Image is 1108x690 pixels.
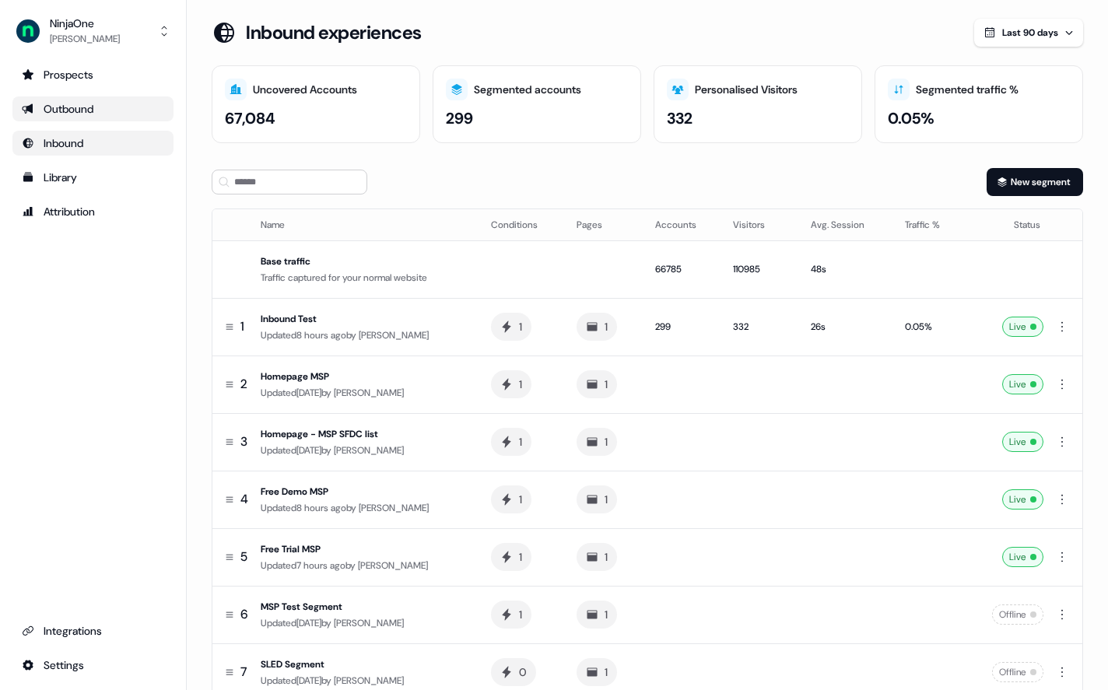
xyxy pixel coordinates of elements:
[916,82,1019,98] div: Segmented traffic %
[240,433,247,450] span: 3
[253,82,357,98] div: Uncovered Accounts
[519,377,522,392] div: 1
[334,444,404,457] span: [PERSON_NAME]
[240,606,247,623] span: 6
[977,217,1040,233] div: Status
[22,135,164,151] div: Inbound
[240,318,244,335] span: 1
[334,617,404,629] span: [PERSON_NAME]
[987,168,1083,196] button: New segment
[22,101,164,117] div: Outbound
[22,623,164,639] div: Integrations
[261,599,466,615] div: MSP Test Segment
[479,209,564,240] th: Conditions
[12,62,174,87] a: Go to prospects
[577,601,617,629] button: 1
[605,377,608,392] div: 1
[992,662,1043,682] div: Offline
[261,426,466,442] div: Homepage - MSP SFDC list
[1002,26,1058,39] span: Last 90 days
[577,543,617,571] button: 1
[12,618,174,643] a: Go to integrations
[22,67,164,82] div: Prospects
[721,209,798,240] th: Visitors
[240,664,247,681] span: 7
[334,674,404,687] span: [PERSON_NAME]
[240,548,247,566] span: 5
[12,12,174,50] button: NinjaOne[PERSON_NAME]
[491,485,531,513] button: 1
[992,604,1043,625] div: Offline
[695,82,798,98] div: Personalised Visitors
[12,653,174,678] a: Go to integrations
[577,428,617,456] button: 1
[892,209,964,240] th: Traffic %
[225,107,275,130] div: 67,084
[261,311,466,327] div: Inbound Test
[519,607,522,622] div: 1
[261,327,466,343] div: Updated 8 hours ago by
[667,107,692,130] div: 332
[491,428,531,456] button: 1
[643,209,721,240] th: Accounts
[261,558,466,573] div: Updated 7 hours ago by
[519,664,527,680] div: 0
[246,21,422,44] h3: Inbound experiences
[22,657,164,673] div: Settings
[655,319,708,334] div: 299
[605,549,608,565] div: 1
[577,658,617,686] button: 1
[655,261,708,277] div: 66785
[254,209,479,240] th: Name
[1002,547,1043,567] div: Live
[519,319,522,334] div: 1
[12,165,174,190] a: Go to templates
[577,370,617,398] button: 1
[577,313,617,341] button: 1
[261,500,466,516] div: Updated 8 hours ago by
[1002,432,1043,452] div: Live
[261,385,466,401] div: Updated [DATE] by
[605,492,608,507] div: 1
[446,107,473,130] div: 299
[811,319,880,334] div: 26s
[798,209,892,240] th: Avg. Session
[359,502,429,514] span: [PERSON_NAME]
[905,319,952,334] div: 0.05%
[1002,317,1043,337] div: Live
[261,254,466,269] div: Base traffic
[733,319,786,334] div: 332
[564,209,643,240] th: Pages
[605,664,608,680] div: 1
[261,657,466,672] div: SLED Segment
[22,170,164,185] div: Library
[888,107,934,130] div: 0.05%
[12,199,174,224] a: Go to attribution
[359,329,429,341] span: [PERSON_NAME]
[50,31,120,47] div: [PERSON_NAME]
[261,615,466,631] div: Updated [DATE] by
[577,485,617,513] button: 1
[605,607,608,622] div: 1
[519,549,522,565] div: 1
[491,370,531,398] button: 1
[733,261,786,277] div: 110985
[605,434,608,450] div: 1
[474,82,581,98] div: Segmented accounts
[261,541,466,557] div: Free Trial MSP
[974,19,1083,47] button: Last 90 days
[261,484,466,499] div: Free Demo MSP
[519,434,522,450] div: 1
[261,270,466,285] div: Traffic captured for your normal website
[811,261,880,277] div: 48s
[334,387,404,399] span: [PERSON_NAME]
[1002,489,1043,510] div: Live
[519,492,522,507] div: 1
[12,131,174,156] a: Go to Inbound
[261,673,466,688] div: Updated [DATE] by
[491,543,531,571] button: 1
[491,601,531,629] button: 1
[358,559,428,572] span: [PERSON_NAME]
[240,491,248,508] span: 4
